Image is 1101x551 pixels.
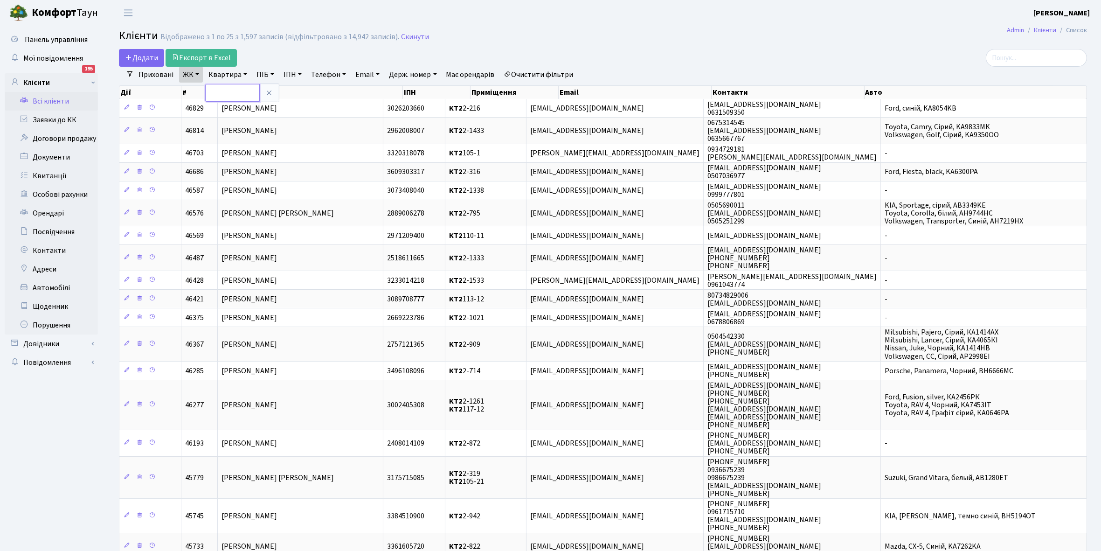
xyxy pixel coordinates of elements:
[119,86,181,99] th: Дії
[387,186,424,196] span: 3073408040
[449,476,463,487] b: КТ2
[865,86,1087,99] th: Авто
[352,67,383,83] a: Email
[449,148,480,159] span: 105-1
[5,204,98,223] a: Орендарі
[185,313,204,323] span: 46375
[185,473,204,483] span: 45779
[885,186,887,196] span: -
[449,511,463,521] b: КТ2
[885,366,1013,376] span: Porsche, Panamera, Чорний, BH6666MC
[449,339,463,349] b: КТ2
[222,366,277,376] span: [PERSON_NAME]
[530,313,644,323] span: [EMAIL_ADDRESS][DOMAIN_NAME]
[119,28,158,44] span: Клієнти
[1056,25,1087,35] li: Список
[707,181,821,200] span: [EMAIL_ADDRESS][DOMAIN_NAME] 0999777801
[449,366,480,376] span: 2-714
[449,511,480,521] span: 2-942
[449,148,463,159] b: КТ2
[5,30,98,49] a: Панель управління
[707,362,821,380] span: [EMAIL_ADDRESS][DOMAIN_NAME] [PHONE_NUMBER]
[222,208,334,218] span: [PERSON_NAME] [PERSON_NAME]
[885,392,1009,418] span: Ford, Fusion, silver, КА2456РК Toyota, RAV 4, Чорний, KA7453IT Toyota, RAV 4, Графіт сірий, КА0646РА
[449,253,484,263] span: 2-1333
[222,126,277,136] span: [PERSON_NAME]
[5,92,98,111] a: Всі клієнти
[449,167,463,177] b: КТ2
[5,49,98,68] a: Мої повідомлення195
[185,438,204,448] span: 46193
[707,290,821,308] span: 80734829006 [EMAIL_ADDRESS][DOMAIN_NAME]
[530,400,644,410] span: [EMAIL_ADDRESS][DOMAIN_NAME]
[707,272,877,290] span: [PERSON_NAME][EMAIL_ADDRESS][DOMAIN_NAME] 0961043774
[5,185,98,204] a: Особові рахунки
[449,275,484,286] span: 2-1533
[5,297,98,316] a: Щоденник
[222,253,277,263] span: [PERSON_NAME]
[5,241,98,260] a: Контакти
[707,430,821,456] span: [PHONE_NUMBER] [EMAIL_ADDRESS][DOMAIN_NAME] [PHONE_NUMBER]
[443,67,499,83] a: Має орендарів
[530,148,699,159] span: [PERSON_NAME][EMAIL_ADDRESS][DOMAIN_NAME]
[449,275,463,286] b: КТ2
[885,167,978,177] span: Ford, Fiesta, black, KA6300PA
[185,275,204,286] span: 46428
[707,457,821,499] span: [PHONE_NUMBER] 0936675239 0986675239 [EMAIL_ADDRESS][DOMAIN_NAME] [PHONE_NUMBER]
[5,316,98,335] a: Порушення
[707,331,821,357] span: 0504542330 [EMAIL_ADDRESS][DOMAIN_NAME] [PHONE_NUMBER]
[885,313,887,323] span: -
[32,5,76,20] b: Комфорт
[5,111,98,129] a: Заявки до КК
[387,126,424,136] span: 2962008007
[387,473,424,483] span: 3175715085
[185,230,204,241] span: 46569
[222,438,277,448] span: [PERSON_NAME]
[401,33,429,42] a: Скинути
[885,122,999,140] span: Toyota, Camry, Сірий, KA9833MK Volkswagen, Golf, Сірий, KA9350OO
[449,313,463,323] b: КТ2
[449,313,484,323] span: 2-1021
[387,339,424,349] span: 2757121365
[530,511,644,521] span: [EMAIL_ADDRESS][DOMAIN_NAME]
[135,67,177,83] a: Приховані
[185,511,204,521] span: 45745
[185,253,204,263] span: 46487
[1007,25,1024,35] a: Admin
[222,400,277,410] span: [PERSON_NAME]
[403,86,471,99] th: ІПН
[712,86,865,99] th: Контакти
[222,230,277,241] span: [PERSON_NAME]
[707,163,821,181] span: [EMAIL_ADDRESS][DOMAIN_NAME] 0507036977
[885,327,998,361] span: Mitsubishi, Pajero, Сірий, КА1414АХ Mitsubishi, Lancer, Сірий, КА4065КІ Nissan, Juke, Чорний, КА1...
[1033,7,1090,19] a: [PERSON_NAME]
[125,53,158,63] span: Додати
[222,275,277,286] span: [PERSON_NAME]
[387,208,424,218] span: 2889006278
[222,473,334,483] span: [PERSON_NAME] [PERSON_NAME]
[25,35,88,45] span: Панель управління
[1033,8,1090,18] b: [PERSON_NAME]
[530,294,644,304] span: [EMAIL_ADDRESS][DOMAIN_NAME]
[885,103,956,113] span: Ford, синій, KA8054KB
[986,49,1087,67] input: Пошук...
[707,499,821,533] span: [PHONE_NUMBER] 0961715710 [EMAIL_ADDRESS][DOMAIN_NAME] [PHONE_NUMBER]
[449,396,463,406] b: КТ2
[387,294,424,304] span: 3089708777
[387,511,424,521] span: 3384510900
[449,126,463,136] b: КТ2
[449,438,480,448] span: 2-872
[387,275,424,286] span: 3233014218
[449,208,463,218] b: КТ2
[449,186,484,196] span: 2-1338
[160,33,399,42] div: Відображено з 1 по 25 з 1,597 записів (відфільтровано з 14,942 записів).
[530,438,644,448] span: [EMAIL_ADDRESS][DOMAIN_NAME]
[449,404,463,414] b: КТ2
[185,103,204,113] span: 46829
[449,253,463,263] b: КТ2
[993,21,1101,40] nav: breadcrumb
[387,438,424,448] span: 2408014109
[885,253,887,263] span: -
[280,67,305,83] a: ІПН
[222,339,277,349] span: [PERSON_NAME]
